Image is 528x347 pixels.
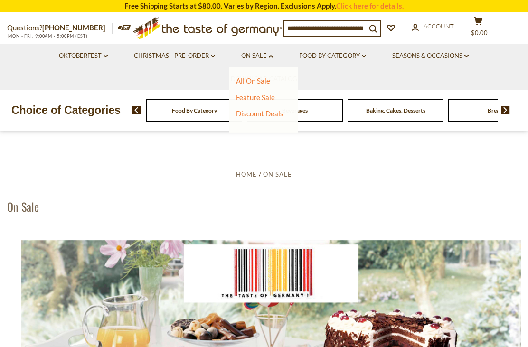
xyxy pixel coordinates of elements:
p: Questions? [7,22,113,34]
a: Discount Deals [236,107,283,120]
span: Account [424,22,454,30]
a: [PHONE_NUMBER] [42,23,105,32]
span: $0.00 [471,29,488,37]
a: Baking, Cakes, Desserts [366,107,425,114]
a: On Sale [241,51,273,61]
a: Seasons & Occasions [392,51,469,61]
img: next arrow [501,106,510,114]
a: Account [412,21,454,32]
a: Click here for details. [336,1,404,10]
a: Breads [488,107,505,114]
img: previous arrow [132,106,141,114]
a: On Sale [263,170,292,178]
button: $0.00 [464,17,492,40]
h1: On Sale [7,199,39,214]
a: Oktoberfest [59,51,108,61]
span: MON - FRI, 9:00AM - 5:00PM (EST) [7,33,88,38]
a: Home [236,170,257,178]
a: Food By Category [172,107,217,114]
a: Feature Sale [236,93,275,102]
a: All On Sale [236,76,270,85]
a: Christmas - PRE-ORDER [134,51,215,61]
a: Food By Category [299,51,366,61]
